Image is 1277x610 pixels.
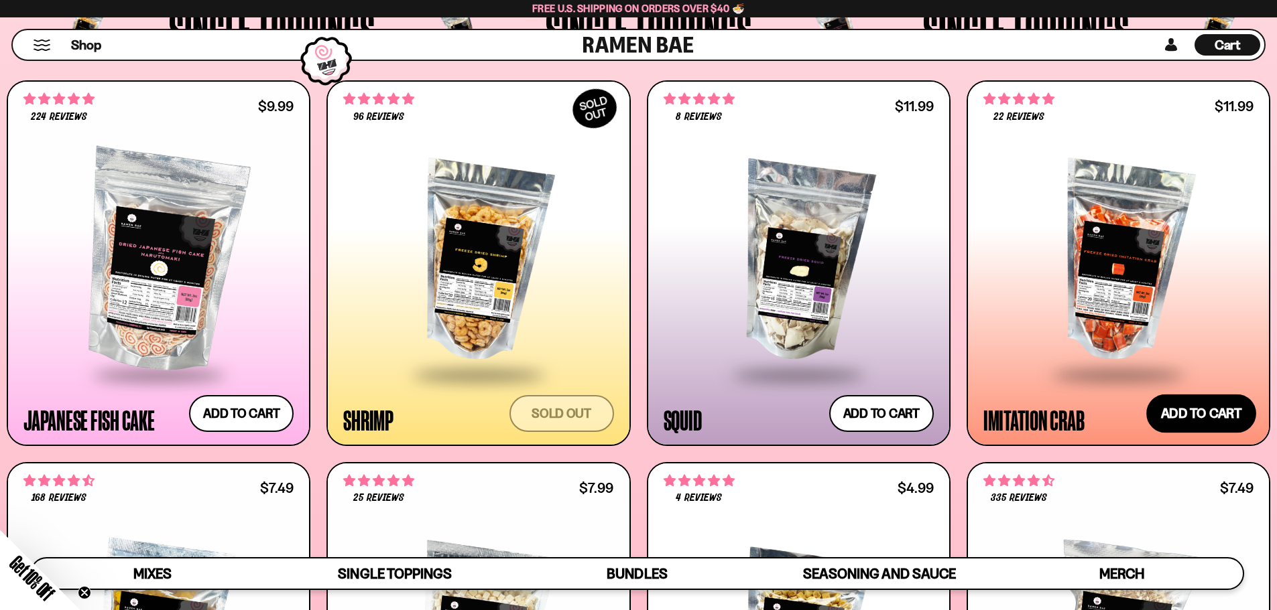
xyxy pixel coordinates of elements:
[647,80,951,446] a: 4.75 stars 8 reviews $11.99 Squid Add to cart
[983,90,1054,108] span: 4.86 stars
[993,112,1044,123] span: 22 reviews
[71,34,101,56] a: Shop
[1220,481,1254,494] div: $7.49
[189,395,294,432] button: Add to cart
[829,395,934,432] button: Add to cart
[1215,100,1254,112] div: $11.99
[983,472,1054,489] span: 4.53 stars
[967,80,1270,446] a: 4.86 stars 22 reviews $11.99 Imitation Crab Add to cart
[258,100,294,112] div: $9.99
[326,80,630,446] a: SOLDOUT 4.90 stars 96 reviews Shrimp Sold out
[78,586,91,599] button: Close teaser
[758,558,1000,589] a: Seasoning and Sauce
[260,481,294,494] div: $7.49
[898,481,934,494] div: $4.99
[983,408,1085,432] div: Imitation Crab
[579,481,613,494] div: $7.99
[1001,558,1243,589] a: Merch
[31,112,86,123] span: 224 reviews
[607,565,667,582] span: Bundles
[676,493,721,504] span: 4 reviews
[23,408,155,432] div: Japanese Fish Cake
[343,90,414,108] span: 4.90 stars
[23,90,95,108] span: 4.76 stars
[803,565,955,582] span: Seasoning and Sauce
[32,558,273,589] a: Mixes
[353,493,404,504] span: 25 reviews
[32,493,86,504] span: 168 reviews
[33,40,51,51] button: Mobile Menu Trigger
[566,82,623,135] div: SOLD OUT
[532,2,745,15] span: Free U.S. Shipping on Orders over $40 🍜
[1215,37,1241,53] span: Cart
[338,565,451,582] span: Single Toppings
[7,80,310,446] a: 4.76 stars 224 reviews $9.99 Japanese Fish Cake Add to cart
[1099,565,1144,582] span: Merch
[1146,394,1256,433] button: Add to cart
[664,472,735,489] span: 5.00 stars
[133,565,172,582] span: Mixes
[895,100,934,112] div: $11.99
[273,558,515,589] a: Single Toppings
[71,36,101,54] span: Shop
[676,112,721,123] span: 8 reviews
[343,408,393,432] div: Shrimp
[516,558,758,589] a: Bundles
[664,90,735,108] span: 4.75 stars
[23,472,95,489] span: 4.73 stars
[6,552,58,604] span: Get 10% Off
[353,112,404,123] span: 96 reviews
[343,472,414,489] span: 4.80 stars
[664,408,702,432] div: Squid
[991,493,1047,504] span: 335 reviews
[1195,30,1260,60] a: Cart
